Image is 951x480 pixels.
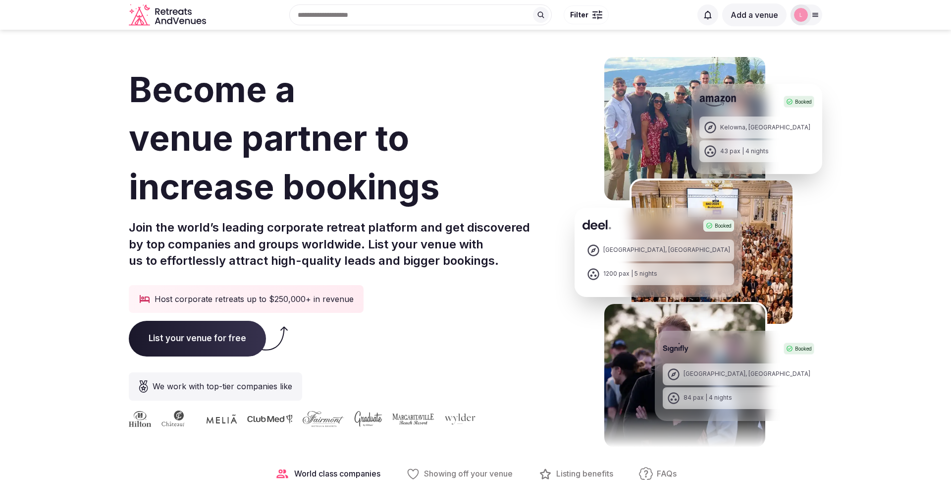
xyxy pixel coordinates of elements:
span: Listing benefits [556,468,613,479]
div: Booked [784,343,814,355]
img: Signifly Portugal Retreat [602,302,767,449]
span: Filter [570,10,588,20]
h1: Become a venue partner to increase bookings [129,65,530,211]
svg: Retreats and Venues company logo [129,4,208,26]
span: FAQs [657,468,677,479]
span: Showing off your venue [424,468,513,479]
img: Amazon Kelowna Retreat [602,55,767,202]
div: Booked [703,220,734,232]
div: We work with top-tier companies like [129,372,302,401]
div: 1200 pax | 5 nights [603,270,657,278]
div: [GEOGRAPHIC_DATA], [GEOGRAPHIC_DATA] [684,370,810,378]
a: Visit the homepage [129,4,208,26]
img: Luwam Beyin [794,8,808,22]
a: List your venue for free [129,333,266,343]
div: 84 pax | 4 nights [684,394,732,402]
a: Add a venue [722,10,787,20]
span: World class companies [294,468,380,479]
p: Join the world’s leading corporate retreat platform and get discovered by top companies and group... [129,219,530,269]
img: Deel Spain Retreat [630,179,794,326]
div: [GEOGRAPHIC_DATA], [GEOGRAPHIC_DATA] [603,246,730,254]
div: 43 pax | 4 nights [720,147,769,156]
span: List your venue for free [129,321,266,357]
button: Filter [564,5,609,24]
div: Host corporate retreats up to $250,000+ in revenue [129,285,364,313]
div: Booked [784,96,814,108]
button: Add a venue [722,3,787,26]
div: Kelowna, [GEOGRAPHIC_DATA] [720,123,810,132]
